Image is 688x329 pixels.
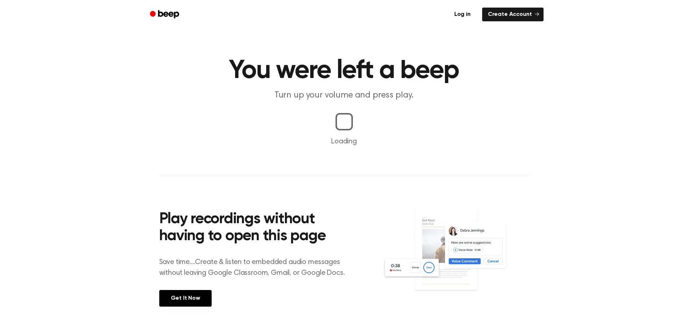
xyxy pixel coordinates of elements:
p: Loading [9,136,679,147]
a: Get It Now [159,290,212,307]
p: Turn up your volume and press play. [205,90,483,101]
h1: You were left a beep [159,58,529,84]
p: Save time....Create & listen to embedded audio messages without leaving Google Classroom, Gmail, ... [159,257,354,278]
a: Beep [145,8,186,22]
a: Create Account [482,8,544,21]
h2: Play recordings without having to open this page [159,211,354,245]
a: Log in [447,6,478,23]
img: Voice Comments on Docs and Recording Widget [382,209,529,306]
